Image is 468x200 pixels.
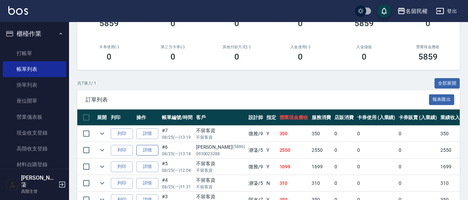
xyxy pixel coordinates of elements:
a: 報表匯出 [429,96,455,103]
button: 報表匯出 [429,94,455,105]
button: 列印 [111,128,133,139]
h5: [PERSON_NAME]蓤 [21,175,56,188]
a: 帳單列表 [3,61,66,77]
a: 掛單列表 [3,77,66,93]
h2: 營業現金應收 [404,45,451,49]
td: 0 [397,159,439,175]
td: 1699 [439,159,461,175]
h3: 0 [298,52,303,62]
td: 310 [310,175,333,191]
th: 服務消費 [310,109,333,126]
th: 設計師 [247,109,265,126]
td: 1699 [278,159,310,175]
td: 310 [278,175,310,191]
button: 全部展開 [435,78,460,89]
div: [PERSON_NAME] [196,144,245,151]
button: save [377,4,391,18]
td: 瀞蓤 /5 [247,142,265,158]
th: 客戶 [194,109,247,126]
button: 列印 [111,161,133,172]
a: 高階收支登錄 [3,141,66,157]
h3: 0 [234,19,239,28]
td: 350 [439,126,461,142]
button: expand row [97,161,107,172]
h3: 5859 [418,52,438,62]
span: 訂單列表 [86,96,429,103]
h3: 0 [170,19,175,28]
h3: 5859 [354,19,374,28]
td: 0 [333,159,355,175]
p: 高階主管 [21,188,56,194]
td: 0 [397,126,439,142]
h2: 其他付款方式(-) [213,45,260,49]
div: 不留客資 [196,160,245,167]
h2: 第三方卡券(-) [149,45,197,49]
td: N [265,175,278,191]
td: #6 [160,142,194,158]
p: 08/25 (一) 12:04 [162,167,193,173]
div: 名留民權 [406,7,428,15]
th: 卡券使用 (入業績) [355,109,397,126]
td: 0 [355,126,397,142]
td: #5 [160,159,194,175]
a: 座位開單 [3,93,66,109]
img: Person [6,178,19,191]
a: 詳情 [136,128,158,139]
button: 列印 [111,178,133,189]
td: 0 [355,142,397,158]
p: 不留客資 [196,184,245,190]
button: 登出 [433,5,460,18]
div: 不留客資 [196,127,245,134]
th: 帳單編號/時間 [160,109,194,126]
a: 打帳單 [3,45,66,61]
td: 微雅 /9 [247,126,265,142]
th: 指定 [265,109,278,126]
button: expand row [97,178,107,188]
h2: 入金儲值 [341,45,388,49]
td: 0 [397,175,439,191]
th: 操作 [135,109,160,126]
td: 微雅 /9 [247,159,265,175]
a: 現金收支登錄 [3,125,66,141]
td: 0 [355,175,397,191]
th: 卡券販賣 (入業績) [397,109,439,126]
img: Logo [8,6,28,15]
p: 不留客資 [196,134,245,140]
div: 不留客資 [196,177,245,184]
p: 共 7 筆, 1 / 1 [77,80,96,86]
h3: 5859 [99,19,119,28]
th: 展開 [95,109,109,126]
a: 詳情 [136,178,158,189]
td: #4 [160,175,194,191]
td: 350 [310,126,333,142]
h3: 0 [107,52,111,62]
button: 櫃檯作業 [3,25,66,43]
td: 2550 [310,142,333,158]
a: 營業儀表板 [3,109,66,125]
td: 0 [333,175,355,191]
h3: 0 [170,52,175,62]
p: 08/25 (一) 13:19 [162,134,193,140]
th: 業績收入 [439,109,461,126]
td: 310 [439,175,461,191]
button: expand row [97,128,107,139]
h3: 0 [234,52,239,62]
h3: 0 [298,19,303,28]
td: #7 [160,126,194,142]
button: 名留民權 [394,4,430,18]
h3: 0 [426,19,430,28]
p: 08/25 (一) 13:18 [162,151,193,157]
td: 0 [355,159,397,175]
td: 2550 [439,142,461,158]
p: (5886) [233,144,245,151]
a: 詳情 [136,161,158,172]
button: expand row [97,145,107,155]
td: Y [265,159,278,175]
h2: 入金使用(-) [277,45,324,49]
button: 列印 [111,145,133,156]
td: 瀞蓤 /5 [247,175,265,191]
td: 350 [278,126,310,142]
a: 詳情 [136,145,158,156]
p: 08/25 (一) 11:31 [162,184,193,190]
p: 不留客資 [196,167,245,173]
